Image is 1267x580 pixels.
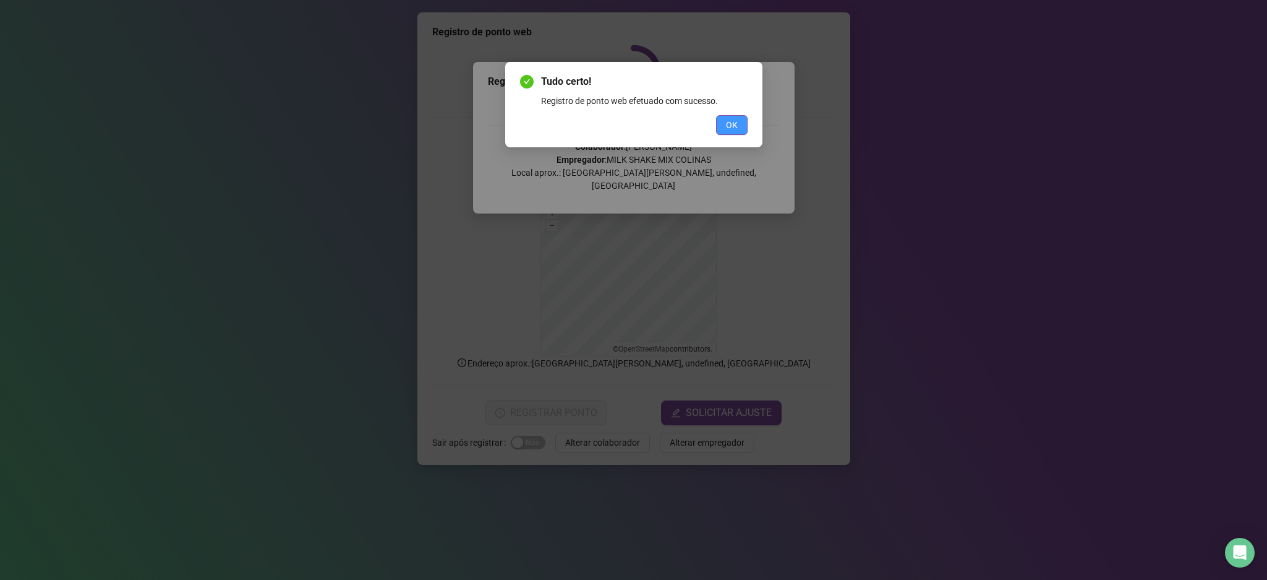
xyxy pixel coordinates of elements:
span: Tudo certo! [541,74,748,89]
button: OK [716,115,748,135]
div: Open Intercom Messenger [1225,538,1255,568]
div: Registro de ponto web efetuado com sucesso. [541,94,748,108]
span: check-circle [520,75,534,89]
span: OK [726,118,738,132]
